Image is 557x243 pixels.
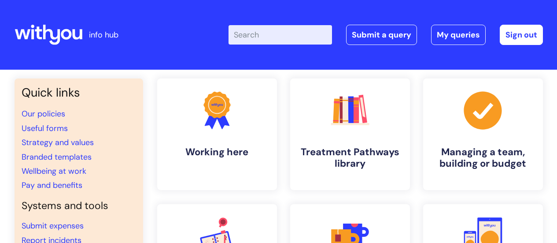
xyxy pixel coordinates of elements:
p: info hub [89,28,118,42]
h4: Managing a team, building or budget [430,146,536,170]
a: Working here [157,79,277,190]
a: Managing a team, building or budget [423,79,543,190]
a: Treatment Pathways library [290,79,410,190]
a: Wellbeing at work [22,166,86,176]
a: Branded templates [22,152,92,162]
a: Submit expenses [22,221,84,231]
a: My queries [431,25,486,45]
h4: Treatment Pathways library [297,146,403,170]
a: Strategy and values [22,137,94,148]
h3: Quick links [22,86,136,100]
a: Submit a query [346,25,417,45]
h4: Systems and tools [22,200,136,212]
a: Sign out [500,25,543,45]
a: Pay and benefits [22,180,82,191]
h4: Working here [164,146,270,158]
a: Useful forms [22,123,68,134]
a: Our policies [22,108,65,119]
div: | - [229,25,543,45]
input: Search [229,25,332,45]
